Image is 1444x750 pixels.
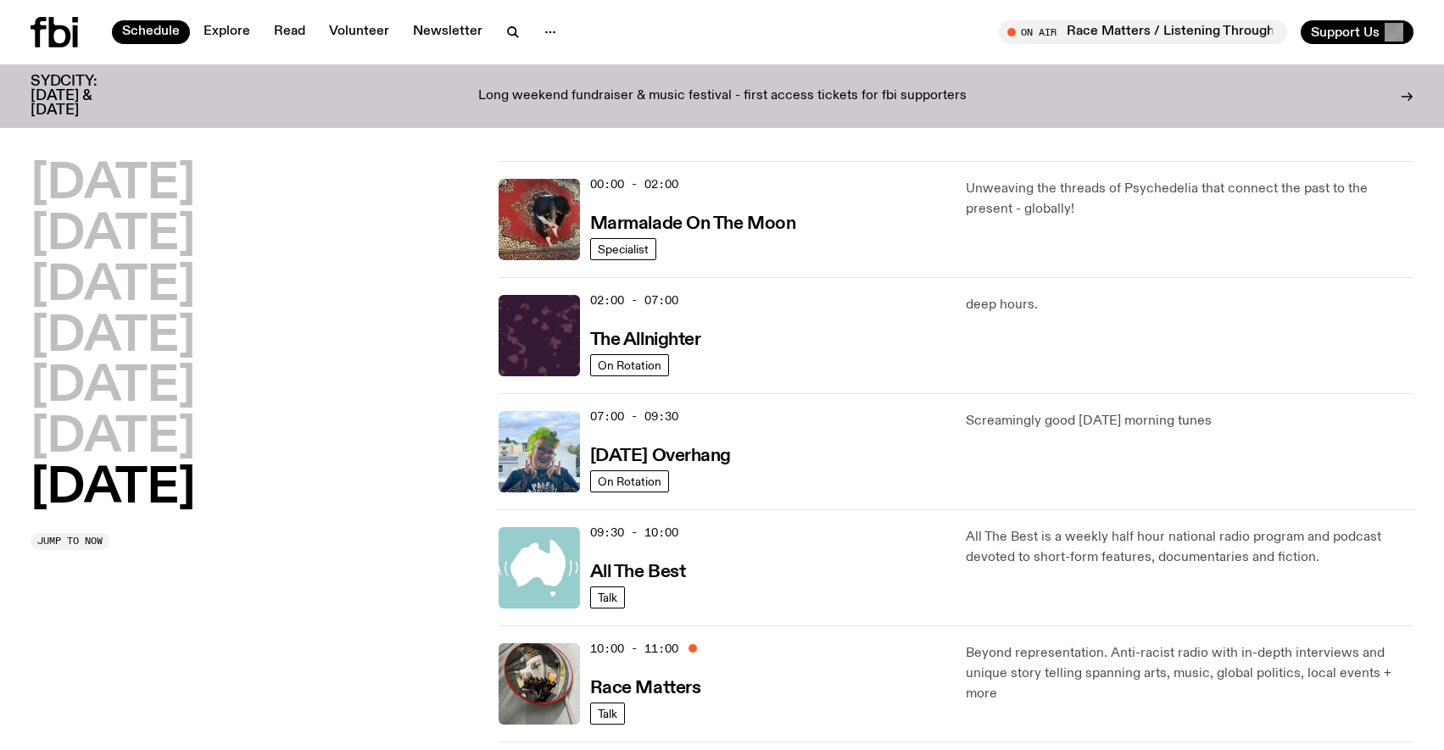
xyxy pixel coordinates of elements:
[31,212,195,259] button: [DATE]
[590,444,731,465] a: [DATE] Overhang
[590,525,678,541] span: 09:30 - 10:00
[590,292,678,308] span: 02:00 - 07:00
[598,591,617,603] span: Talk
[999,20,1287,44] button: On AirRace Matters / Listening Through Glitch
[1301,20,1413,44] button: Support Us
[598,475,661,487] span: On Rotation
[590,328,701,349] a: The Allnighter
[31,75,139,118] h3: SYDCITY: [DATE] & [DATE]
[31,263,195,310] button: [DATE]
[31,364,195,411] button: [DATE]
[590,354,669,376] a: On Rotation
[598,358,661,371] span: On Rotation
[478,89,967,104] p: Long weekend fundraiser & music festival - first access tickets for fbi supporters
[590,703,625,725] a: Talk
[31,465,195,513] button: [DATE]
[590,215,796,233] h3: Marmalade On The Moon
[37,536,103,546] span: Jump to now
[112,20,190,44] a: Schedule
[590,676,701,697] a: Race Matters
[590,212,796,233] a: Marmalade On The Moon
[31,414,195,462] button: [DATE]
[590,470,669,492] a: On Rotation
[403,20,493,44] a: Newsletter
[590,586,625,608] a: Talk
[319,20,399,44] a: Volunteer
[966,643,1413,704] p: Beyond representation. Anti-racist radio with in-depth interviews and unique story telling spanni...
[590,176,678,192] span: 00:00 - 02:00
[590,331,701,349] h3: The Allnighter
[1311,25,1380,40] span: Support Us
[590,560,686,581] a: All The Best
[590,641,678,657] span: 10:00 - 11:00
[193,20,260,44] a: Explore
[499,179,580,260] img: Tommy - Persian Rug
[966,527,1413,568] p: All The Best is a weekly half hour national radio program and podcast devoted to short-form featu...
[590,447,731,465] h3: [DATE] Overhang
[264,20,315,44] a: Read
[966,179,1413,219] p: Unweaving the threads of Psychedelia that connect the past to the present - globally!
[590,408,678,425] span: 07:00 - 09:30
[966,295,1413,315] p: deep hours.
[590,564,686,581] h3: All The Best
[31,161,195,208] button: [DATE]
[590,680,701,697] h3: Race Matters
[499,643,580,725] img: A photo of the Race Matters team taken in a rear view or "blindside" mirror. A bunch of people of...
[598,242,649,255] span: Specialist
[598,707,617,719] span: Talk
[31,533,109,550] button: Jump to now
[966,411,1413,431] p: Screamingly good [DATE] morning tunes
[31,314,195,361] button: [DATE]
[590,238,656,260] a: Specialist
